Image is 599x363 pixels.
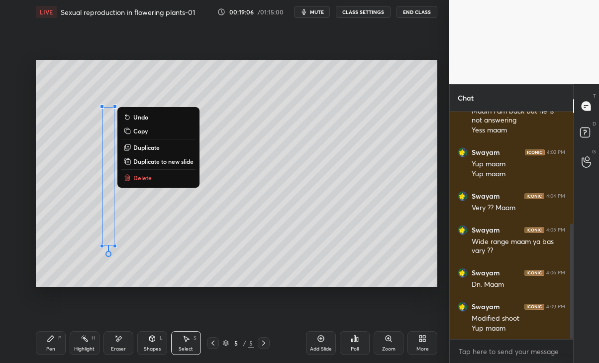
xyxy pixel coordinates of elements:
[121,111,196,123] button: Undo
[472,237,565,256] div: Wide range maam ya bas vary ??
[310,347,332,352] div: Add Slide
[546,227,565,233] div: 4:05 PM
[133,174,152,182] p: Delete
[472,302,500,311] h6: Swayam
[133,113,148,121] p: Undo
[194,336,197,341] div: S
[46,347,55,352] div: Pen
[351,347,359,352] div: Poll
[121,141,196,153] button: Duplicate
[382,347,396,352] div: Zoom
[472,125,565,135] div: Yess maam
[524,270,544,276] img: iconic-dark.1390631f.png
[472,169,565,179] div: Yup maam
[133,127,148,135] p: Copy
[450,85,482,111] p: Chat
[121,172,196,184] button: Delete
[248,339,254,348] div: 5
[92,336,95,341] div: H
[111,347,126,352] div: Eraser
[472,159,565,169] div: Yup maam
[472,192,500,201] h6: Swayam
[144,347,161,352] div: Shapes
[458,147,468,157] img: 9802b4cbdbab4d4381d2480607a75a70.jpg
[458,268,468,278] img: 9802b4cbdbab4d4381d2480607a75a70.jpg
[294,6,330,18] button: mute
[593,120,596,127] p: D
[524,193,544,199] img: iconic-dark.1390631f.png
[416,347,429,352] div: More
[336,6,391,18] button: CLASS SETTINGS
[525,149,545,155] img: iconic-dark.1390631f.png
[133,143,160,151] p: Duplicate
[458,225,468,235] img: 9802b4cbdbab4d4381d2480607a75a70.jpg
[458,302,468,312] img: 9802b4cbdbab4d4381d2480607a75a70.jpg
[310,8,324,15] span: mute
[243,340,246,346] div: /
[121,125,196,137] button: Copy
[179,347,193,352] div: Select
[61,7,195,17] h4: Sexual reproduction in flowering plants-01
[472,268,500,277] h6: Swayam
[472,107,565,125] div: Maam i am back but he is not answering
[36,6,57,18] div: LIVE
[472,280,565,290] div: Dn. Maam
[524,304,544,310] img: iconic-dark.1390631f.png
[397,6,437,18] button: End Class
[472,324,565,334] div: Yup maam
[160,336,163,341] div: L
[546,193,565,199] div: 4:04 PM
[472,203,565,213] div: Very ?? Maam
[472,148,500,157] h6: Swayam
[472,314,565,324] div: Modified shoot
[592,148,596,155] p: G
[593,92,596,100] p: T
[547,149,565,155] div: 4:02 PM
[524,227,544,233] img: iconic-dark.1390631f.png
[58,336,61,341] div: P
[450,112,573,339] div: grid
[133,157,194,165] p: Duplicate to new slide
[472,226,500,235] h6: Swayam
[74,347,95,352] div: Highlight
[121,155,196,167] button: Duplicate to new slide
[231,340,241,346] div: 5
[458,191,468,201] img: 9802b4cbdbab4d4381d2480607a75a70.jpg
[546,270,565,276] div: 4:06 PM
[546,304,565,310] div: 4:09 PM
